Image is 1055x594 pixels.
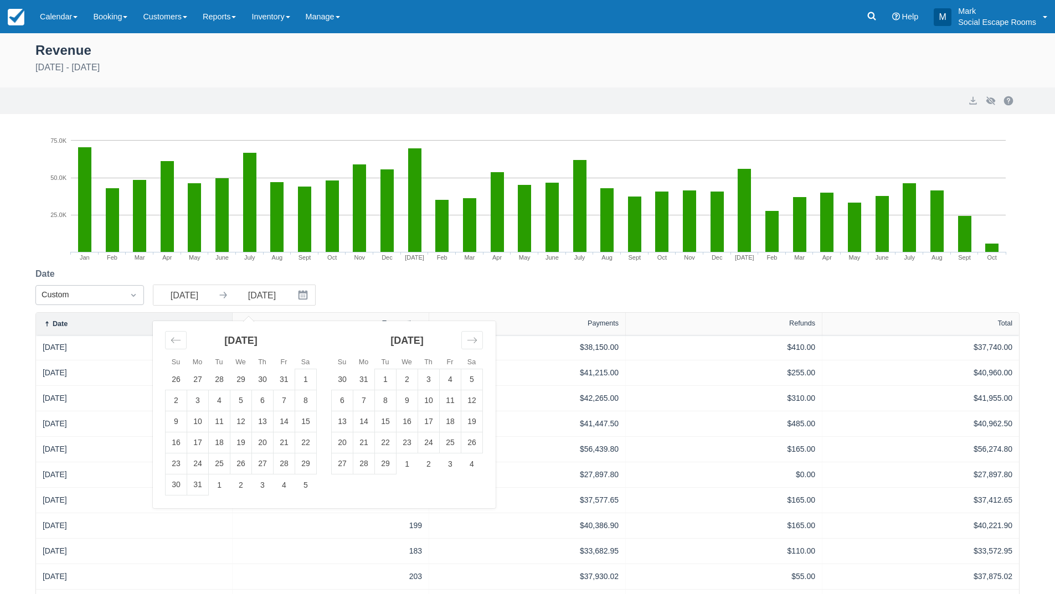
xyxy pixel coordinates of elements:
div: Total [997,319,1012,327]
tspan: Oct [327,254,337,261]
td: Choose Tuesday, February 1, 2000 as your check-out date. It’s available. [375,369,397,390]
td: Choose Monday, January 31, 2000 as your check-out date. It’s available. [187,474,209,495]
td: Choose Thursday, February 17, 2000 as your check-out date. It’s available. [418,411,440,432]
div: $27,897.80 [436,469,619,481]
td: Choose Thursday, January 13, 2000 as your check-out date. It’s available. [252,411,274,432]
span: Dropdown icon [128,290,139,301]
td: Choose Monday, February 7, 2000 as your check-out date. It’s available. [353,390,375,411]
tspan: 25.0K [51,211,67,218]
strong: [DATE] [224,335,258,346]
tspan: Mar [135,254,145,261]
tspan: Apr [492,254,502,261]
tspan: [DATE] [405,254,425,261]
div: $410.00 [632,342,815,353]
small: Mo [359,358,369,366]
td: Choose Sunday, January 23, 2000 as your check-out date. It’s available. [166,453,187,474]
div: $40,221.90 [829,520,1012,531]
td: Choose Thursday, January 27, 2000 as your check-out date. It’s available. [252,453,274,474]
td: Choose Saturday, January 1, 2000 as your check-out date. It’s available. [295,369,317,390]
div: $42,265.00 [436,392,619,404]
div: 199 [239,520,422,531]
div: $255.00 [632,367,815,379]
td: Choose Tuesday, February 29, 2000 as your check-out date. It’s available. [375,453,397,474]
td: Choose Sunday, January 9, 2000 as your check-out date. It’s available. [166,411,187,432]
div: $165.00 [632,520,815,531]
td: Choose Wednesday, February 2, 2000 as your check-out date. It’s available. [230,474,252,495]
td: Choose Thursday, December 30, 1999 as your check-out date. It’s available. [252,369,274,390]
p: Social Escape Rooms [958,17,1036,28]
div: $33,572.95 [829,545,1012,557]
td: Choose Tuesday, February 15, 2000 as your check-out date. It’s available. [375,411,397,432]
small: Fr [447,358,454,366]
small: Tu [381,358,389,366]
td: Choose Saturday, February 19, 2000 as your check-out date. It’s available. [461,411,483,432]
small: We [402,358,412,366]
a: [DATE] [43,469,67,481]
div: $41,447.50 [436,418,619,430]
tspan: May [189,254,200,261]
div: $40,962.50 [829,418,1012,430]
td: Choose Sunday, January 2, 2000 as your check-out date. It’s available. [166,390,187,411]
div: $37,577.65 [436,494,619,506]
small: Sa [301,358,310,366]
a: [DATE] [43,494,67,506]
td: Choose Monday, December 27, 1999 as your check-out date. It’s available. [187,369,209,390]
a: [DATE] [43,443,67,455]
td: Choose Friday, January 21, 2000 as your check-out date. It’s available. [274,432,295,453]
td: Choose Saturday, February 12, 2000 as your check-out date. It’s available. [461,390,483,411]
tspan: Aug [272,254,283,261]
div: Payments [588,319,619,327]
a: [DATE] [43,367,67,379]
div: $37,412.65 [829,494,1012,506]
td: Choose Sunday, February 6, 2000 as your check-out date. It’s available. [332,390,353,411]
td: Choose Thursday, January 20, 2000 as your check-out date. It’s available. [252,432,274,453]
a: [DATE] [43,520,67,531]
td: Choose Monday, January 31, 2000 as your check-out date. It’s available. [353,369,375,390]
div: $37,875.02 [829,571,1012,582]
td: Choose Saturday, February 5, 2000 as your check-out date. It’s available. [461,369,483,390]
td: Choose Friday, December 31, 1999 as your check-out date. It’s available. [274,369,295,390]
td: Choose Saturday, January 15, 2000 as your check-out date. It’s available. [295,411,317,432]
td: Choose Friday, February 11, 2000 as your check-out date. It’s available. [440,390,461,411]
div: $38,150.00 [436,342,619,353]
td: Choose Wednesday, December 29, 1999 as your check-out date. It’s available. [230,369,252,390]
div: $310.00 [632,392,815,404]
td: Choose Wednesday, January 12, 2000 as your check-out date. It’s available. [230,411,252,432]
tspan: 50.0K [51,174,67,181]
tspan: Dec [712,254,723,261]
td: Choose Tuesday, February 22, 2000 as your check-out date. It’s available. [375,432,397,453]
tspan: July [904,254,915,261]
tspan: [DATE] [735,254,754,261]
small: Su [338,358,346,366]
td: Choose Monday, February 14, 2000 as your check-out date. It’s available. [353,411,375,432]
div: Transactions [382,319,422,327]
p: Mark [958,6,1036,17]
small: We [235,358,246,366]
i: Help [892,13,900,20]
tspan: July [574,254,585,261]
td: Choose Monday, January 17, 2000 as your check-out date. It’s available. [187,432,209,453]
td: Choose Tuesday, February 1, 2000 as your check-out date. It’s available. [209,474,230,495]
small: Tu [215,358,223,366]
tspan: Nov [685,254,696,261]
tspan: Aug [602,254,613,261]
tspan: Feb [767,254,778,261]
tspan: Sept [629,254,641,261]
td: Choose Friday, January 28, 2000 as your check-out date. It’s available. [274,453,295,474]
td: Choose Wednesday, February 2, 2000 as your check-out date. It’s available. [397,369,418,390]
div: $56,439.80 [436,443,619,455]
input: End Date [231,285,293,305]
td: Choose Sunday, January 30, 2000 as your check-out date. It’s available. [332,369,353,390]
tspan: Mar [465,254,475,261]
div: 183 [239,545,422,557]
div: Date [53,320,68,328]
td: Choose Thursday, January 6, 2000 as your check-out date. It’s available. [252,390,274,411]
div: $40,386.90 [436,520,619,531]
td: Choose Saturday, January 8, 2000 as your check-out date. It’s available. [295,390,317,411]
tspan: Apr [822,254,832,261]
td: Choose Thursday, February 3, 2000 as your check-out date. It’s available. [252,474,274,495]
div: Move backward to switch to the previous month. [165,331,187,349]
tspan: Sept [959,254,971,261]
label: Date [35,267,59,281]
td: Choose Friday, February 18, 2000 as your check-out date. It’s available. [440,411,461,432]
